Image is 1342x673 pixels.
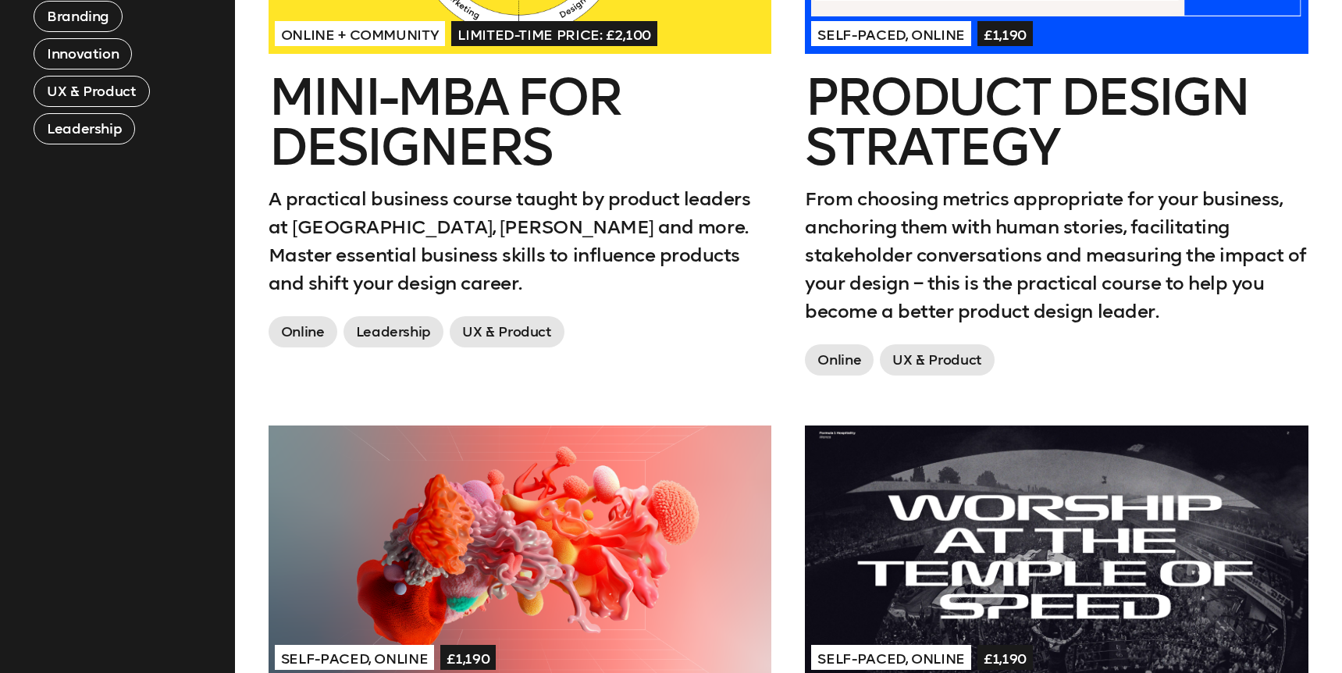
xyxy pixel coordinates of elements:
p: From choosing metrics appropriate for your business, anchoring them with human stories, facilitat... [805,185,1308,326]
span: Self-paced, Online [275,645,435,670]
h2: Product Design Strategy [805,73,1308,173]
span: £1,190 [977,21,1033,46]
span: £1,190 [440,645,496,670]
span: UX & Product [880,344,995,376]
span: £1,190 [977,645,1033,670]
span: Self-paced, Online [811,21,971,46]
span: UX & Product [450,316,564,347]
span: Limited-time price: £2,100 [451,21,657,46]
button: Innovation [34,38,132,69]
span: Leadership [344,316,443,347]
span: Online [805,344,874,376]
button: UX & Product [34,76,150,107]
span: Online + Community [275,21,446,46]
h2: Mini-MBA for Designers [269,73,772,173]
span: Self-paced, Online [811,645,971,670]
button: Leadership [34,113,135,144]
button: Branding [34,1,123,32]
span: Online [269,316,337,347]
p: A practical business course taught by product leaders at [GEOGRAPHIC_DATA], [PERSON_NAME] and mor... [269,185,772,297]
